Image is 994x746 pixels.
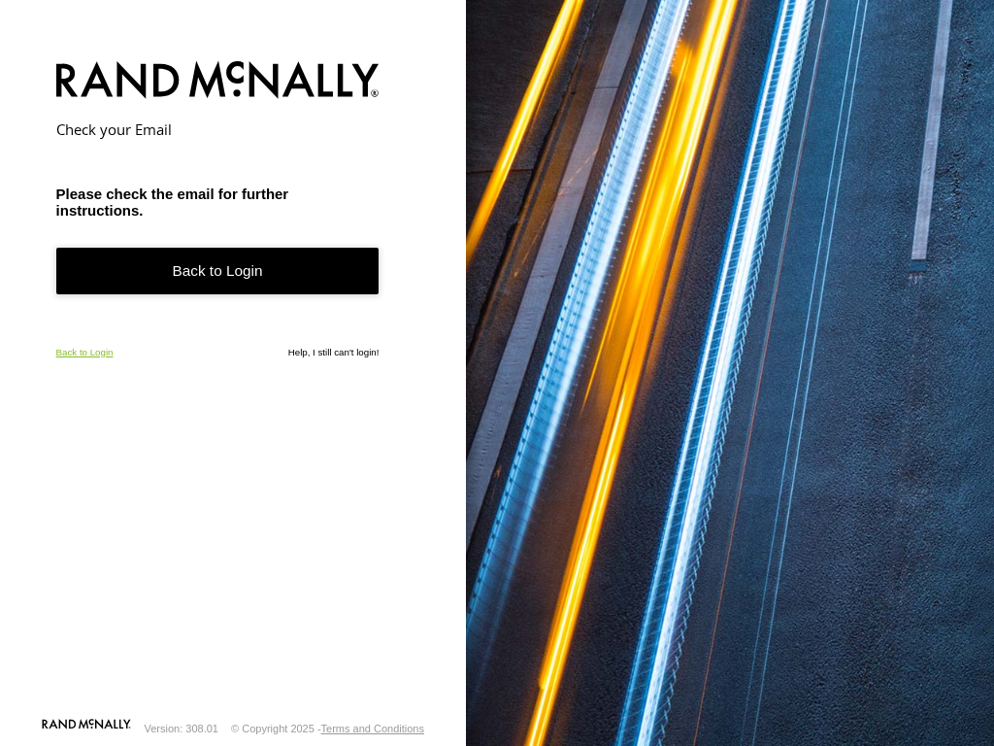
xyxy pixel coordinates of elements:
div: © Copyright 2025 - [231,723,424,734]
a: Back to Login [56,248,380,295]
h2: Check your Email [56,119,380,139]
a: Back to Login [56,347,114,357]
img: Rand McNally [56,57,380,107]
div: Version: 308.01 [145,723,218,734]
a: Visit our Website [42,719,131,738]
a: Terms and Conditions [321,723,424,734]
a: Help, I still can't login! [288,347,380,357]
h3: Please check the email for further instructions. [56,186,380,219]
